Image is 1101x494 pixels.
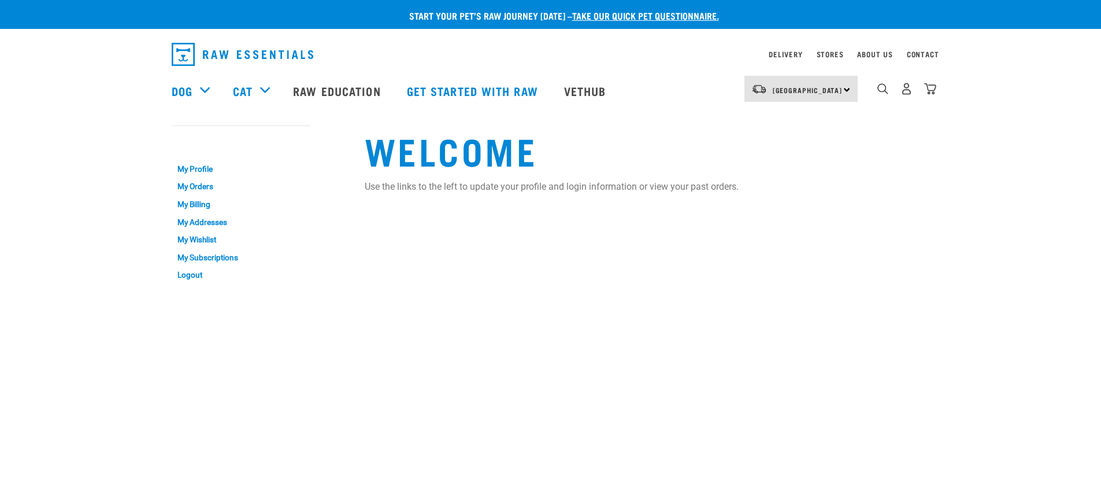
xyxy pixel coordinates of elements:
a: Delivery [769,52,802,56]
a: Dog [172,82,192,99]
p: Use the links to the left to update your profile and login information or view your past orders. [365,180,930,194]
a: Cat [233,82,253,99]
img: user.png [900,83,913,95]
a: Logout [172,266,310,284]
a: My Billing [172,196,310,213]
a: About Us [857,52,892,56]
nav: dropdown navigation [162,38,939,71]
a: My Profile [172,160,310,178]
a: My Addresses [172,213,310,231]
span: [GEOGRAPHIC_DATA] [773,88,843,92]
a: My Account [172,137,228,142]
img: home-icon@2x.png [924,83,936,95]
a: My Orders [172,178,310,196]
a: Get started with Raw [395,68,553,114]
img: van-moving.png [751,84,767,94]
a: Stores [817,52,844,56]
a: take our quick pet questionnaire. [572,13,719,18]
img: home-icon-1@2x.png [877,83,888,94]
img: Raw Essentials Logo [172,43,313,66]
a: Vethub [553,68,621,114]
h1: Welcome [365,129,930,171]
a: Contact [907,52,939,56]
a: My Wishlist [172,231,310,249]
a: Raw Education [281,68,395,114]
a: My Subscriptions [172,249,310,267]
